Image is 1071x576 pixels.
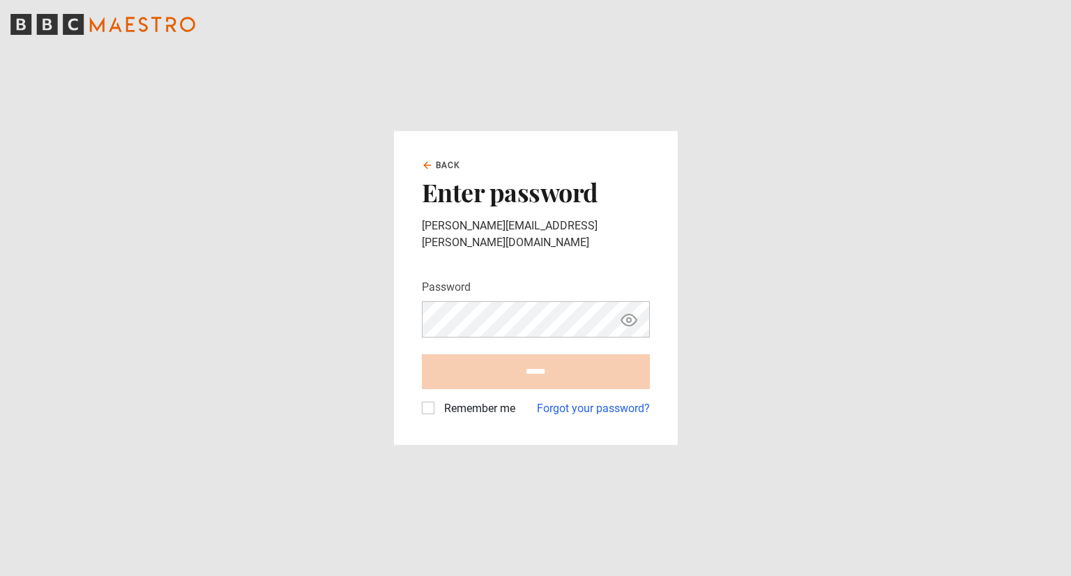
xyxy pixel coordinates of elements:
h2: Enter password [422,177,650,206]
a: Back [422,159,461,172]
button: Show password [617,308,641,332]
a: Forgot your password? [537,400,650,417]
p: [PERSON_NAME][EMAIL_ADDRESS][PERSON_NAME][DOMAIN_NAME] [422,218,650,251]
span: Back [436,159,461,172]
svg: BBC Maestro [10,14,195,35]
label: Password [422,279,471,296]
label: Remember me [439,400,515,417]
